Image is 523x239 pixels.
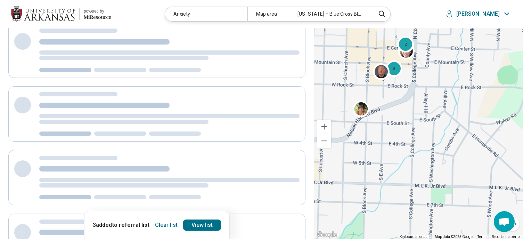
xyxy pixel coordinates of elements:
img: University of Arkansas [11,6,75,22]
div: [US_STATE] – Blue Cross Blue Shield [289,7,371,21]
p: 3 added [93,221,149,229]
a: University of Arkansaspowered by [11,6,111,22]
button: Clear list [152,220,180,231]
span: to referral list [112,222,149,228]
div: 5 [386,60,402,77]
a: Report a map error [492,235,521,239]
div: 2 [397,36,414,53]
button: Zoom out [317,134,331,148]
a: View list [183,220,221,231]
p: [PERSON_NAME] [456,10,500,17]
a: Terms (opens in new tab) [477,235,488,239]
span: Map data ©2025 Google [435,235,473,239]
div: powered by [84,8,111,14]
button: Zoom in [317,120,331,134]
div: Map area [247,7,289,21]
div: Anxiety [165,7,247,21]
div: Open chat [494,211,515,232]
